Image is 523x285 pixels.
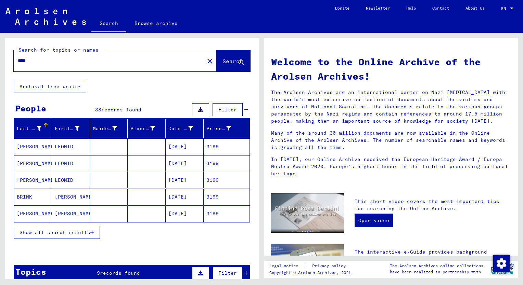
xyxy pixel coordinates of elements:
button: Clear [203,54,217,68]
span: 38 [95,107,101,113]
mat-cell: [PERSON_NAME] [14,155,52,172]
p: Copyright © Arolsen Archives, 2021 [269,270,354,276]
p: Many of the around 30 million documents are now available in the Online Archive of the Arolsen Ar... [271,130,511,151]
mat-icon: close [206,57,214,65]
mat-header-cell: Maiden Name [90,119,128,138]
img: Arolsen_neg.svg [5,8,86,25]
div: First Name [55,125,79,132]
div: Date of Birth [168,125,193,132]
mat-cell: [PERSON_NAME] [52,205,90,222]
button: Filter [213,267,243,280]
span: records found [101,107,141,113]
mat-cell: LEONID [52,138,90,155]
p: In [DATE], our Online Archive received the European Heritage Award / Europa Nostra Award 2020, Eu... [271,156,511,177]
div: Prisoner # [206,123,241,134]
mat-cell: [PERSON_NAME] [14,172,52,188]
a: Browse archive [126,15,186,31]
button: Search [217,50,250,71]
p: This short video covers the most important tips for searching the Online Archive. [355,198,511,212]
span: 9 [97,270,100,276]
mat-header-cell: Date of Birth [166,119,204,138]
mat-cell: BRINK [14,189,52,205]
a: Search [91,15,126,33]
span: Filter [218,107,237,113]
mat-cell: 3199 [204,138,250,155]
div: Maiden Name [93,123,128,134]
mat-header-cell: Last Name [14,119,52,138]
a: Open video [355,214,393,227]
mat-cell: [PERSON_NAME] [14,205,52,222]
mat-cell: 3199 [204,155,250,172]
p: The Arolsen Archives are an international center on Nazi [MEDICAL_DATA] with the world’s most ext... [271,89,511,125]
mat-cell: [DATE] [166,189,204,205]
h1: Welcome to the Online Archive of the Arolsen Archives! [271,55,511,83]
mat-cell: 3199 [204,189,250,205]
div: Topics [15,266,46,278]
a: Legal notice [269,262,304,270]
div: Place of Birth [130,123,165,134]
mat-cell: 3199 [204,172,250,188]
span: EN [501,6,509,11]
mat-cell: [DATE] [166,138,204,155]
mat-cell: [PERSON_NAME] [52,189,90,205]
div: Last Name [17,123,52,134]
span: Show all search results [20,229,90,235]
mat-cell: [DATE] [166,205,204,222]
span: records found [100,270,140,276]
div: Prisoner # [206,125,231,132]
span: Filter [218,270,237,276]
div: Last Name [17,125,41,132]
div: People [15,102,46,114]
mat-cell: LEONID [52,172,90,188]
div: First Name [55,123,90,134]
div: | [269,262,354,270]
mat-cell: 3199 [204,205,250,222]
img: video.jpg [271,193,344,233]
mat-header-cell: Place of Birth [128,119,166,138]
mat-cell: [DATE] [166,172,204,188]
div: Change consent [493,255,509,271]
mat-label: Search for topics or names [18,47,99,53]
p: have been realized in partnership with [390,269,483,275]
a: Privacy policy [307,262,354,270]
div: Date of Birth [168,123,203,134]
mat-header-cell: First Name [52,119,90,138]
img: yv_logo.png [489,260,515,277]
span: Search [222,58,243,65]
mat-cell: LEONID [52,155,90,172]
p: The interactive e-Guide provides background knowledge to help you understand the documents. It in... [355,248,511,284]
mat-cell: [PERSON_NAME] [14,138,52,155]
img: Change consent [493,255,510,272]
button: Show all search results [14,226,100,239]
mat-cell: [DATE] [166,155,204,172]
div: Place of Birth [130,125,155,132]
button: Filter [213,103,243,116]
mat-header-cell: Prisoner # [204,119,250,138]
div: Maiden Name [93,125,117,132]
button: Archival tree units [14,80,86,93]
p: The Arolsen Archives online collections [390,263,483,269]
